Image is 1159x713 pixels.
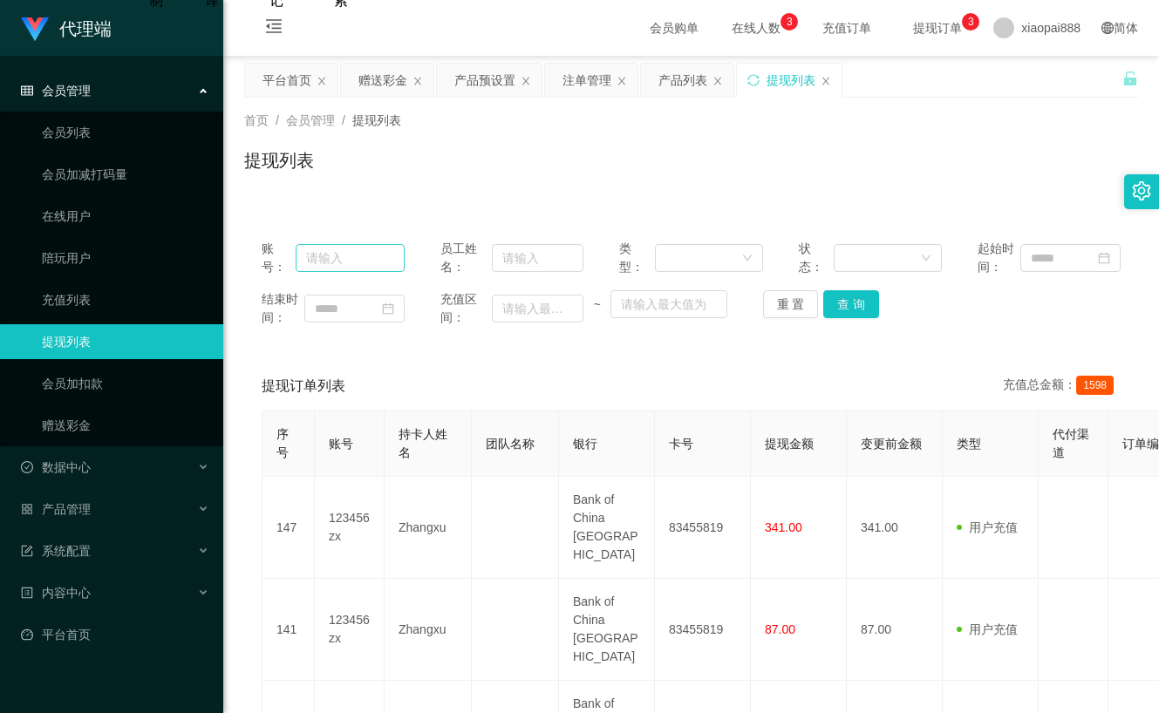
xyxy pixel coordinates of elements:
[440,290,491,327] span: 充值区间：
[315,477,385,579] td: 123456zx
[765,437,814,451] span: 提现金额
[21,461,33,473] i: 图标: check-circle-o
[957,437,981,451] span: 类型
[978,240,1020,276] span: 起始时间：
[262,477,315,579] td: 147
[42,199,209,234] a: 在线用户
[454,64,515,97] div: 产品预设置
[573,437,597,451] span: 银行
[42,282,209,317] a: 充值列表
[276,427,289,459] span: 序号
[59,1,112,57] h1: 代理端
[823,290,879,318] button: 查 询
[962,13,979,31] sup: 3
[1101,22,1114,34] i: 图标: global
[765,520,802,534] span: 341.00
[562,64,611,97] div: 注单管理
[742,253,753,265] i: 图标: down
[787,13,793,31] p: 3
[21,17,49,42] img: logo.9652507e.png
[723,22,789,34] span: 在线人数
[957,622,1018,636] span: 用户充值
[21,617,209,652] a: 图标: dashboard平台首页
[847,579,943,681] td: 87.00
[385,477,472,579] td: Zhangxu
[276,113,279,127] span: /
[352,113,401,127] span: 提现列表
[610,290,726,318] input: 请输入最大值为
[42,324,209,359] a: 提现列表
[767,64,815,97] div: 提现列表
[747,74,760,86] i: 图标: sync
[21,545,33,557] i: 图标: form
[21,21,112,35] a: 代理端
[244,147,314,173] h1: 提现列表
[21,84,91,98] span: 会员管理
[412,76,423,86] i: 图标: close
[957,520,1018,534] span: 用户充值
[492,295,584,323] input: 请输入最小值为
[559,477,655,579] td: Bank of China [GEOGRAPHIC_DATA]
[42,157,209,192] a: 会员加减打码量
[763,290,819,318] button: 重 置
[382,302,394,315] i: 图标: calendar
[521,76,531,86] i: 图标: close
[329,437,353,451] span: 账号
[655,477,751,579] td: 83455819
[21,587,33,599] i: 图标: profile
[317,76,327,86] i: 图标: close
[262,240,296,276] span: 账号：
[42,241,209,275] a: 陪玩用户
[21,586,91,600] span: 内容中心
[1098,252,1110,264] i: 图标: calendar
[814,22,880,34] span: 充值订单
[42,115,209,150] a: 会员列表
[21,502,91,516] span: 产品管理
[799,240,835,276] span: 状态：
[262,579,315,681] td: 141
[655,579,751,681] td: 83455819
[619,240,655,276] span: 类型：
[42,408,209,443] a: 赠送彩金
[921,253,931,265] i: 图标: down
[1132,181,1151,200] i: 图标: setting
[262,64,311,97] div: 平台首页
[1053,427,1089,459] span: 代付渠道
[968,13,974,31] p: 3
[658,64,707,97] div: 产品列表
[286,113,335,127] span: 会员管理
[765,622,795,636] span: 87.00
[904,22,971,34] span: 提现订单
[559,579,655,681] td: Bank of China [GEOGRAPHIC_DATA]
[21,460,91,474] span: 数据中心
[1076,376,1114,395] span: 1598
[42,366,209,401] a: 会员加扣款
[861,437,922,451] span: 变更前金额
[781,13,798,31] sup: 3
[399,427,447,459] span: 持卡人姓名
[244,113,269,127] span: 首页
[1003,376,1121,397] div: 充值总金额：
[847,477,943,579] td: 341.00
[21,85,33,97] i: 图标: table
[244,1,303,57] i: 图标: menu-fold
[821,76,831,86] i: 图标: close
[315,579,385,681] td: 123456zx
[262,290,304,327] span: 结束时间：
[440,240,491,276] span: 员工姓名：
[712,76,723,86] i: 图标: close
[21,503,33,515] i: 图标: appstore-o
[385,579,472,681] td: Zhangxu
[296,244,405,272] input: 请输入
[21,544,91,558] span: 系统配置
[486,437,535,451] span: 团队名称
[617,76,627,86] i: 图标: close
[358,64,407,97] div: 赠送彩金
[342,113,345,127] span: /
[492,244,584,272] input: 请输入
[262,376,345,397] span: 提现订单列表
[583,295,610,314] span: ~
[669,437,693,451] span: 卡号
[1122,71,1138,86] i: 图标: unlock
